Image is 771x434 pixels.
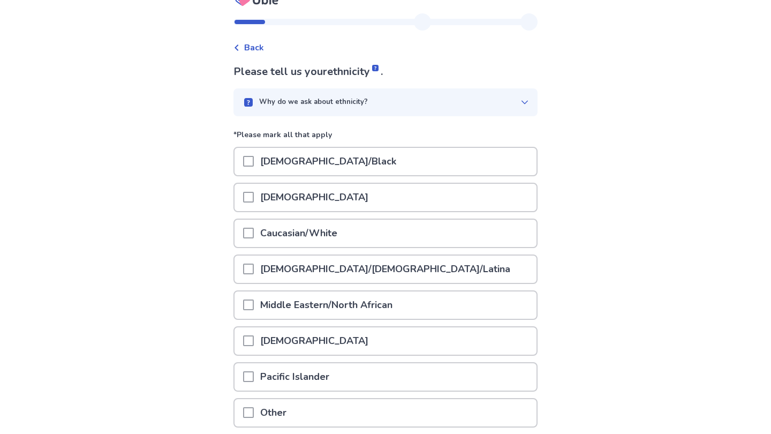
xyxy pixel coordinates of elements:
[259,97,368,108] p: Why do we ask about ethnicity?
[233,64,538,80] p: Please tell us your .
[327,64,381,79] span: ethnicity
[254,399,293,426] p: Other
[254,256,517,283] p: [DEMOGRAPHIC_DATA]/[DEMOGRAPHIC_DATA]/Latina
[254,220,344,247] p: Caucasian/White
[254,184,375,211] p: [DEMOGRAPHIC_DATA]
[254,148,403,175] p: [DEMOGRAPHIC_DATA]/Black
[244,41,264,54] span: Back
[254,363,336,391] p: Pacific Islander
[254,327,375,355] p: [DEMOGRAPHIC_DATA]
[254,291,399,319] p: Middle Eastern/North African
[233,129,538,147] p: *Please mark all that apply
